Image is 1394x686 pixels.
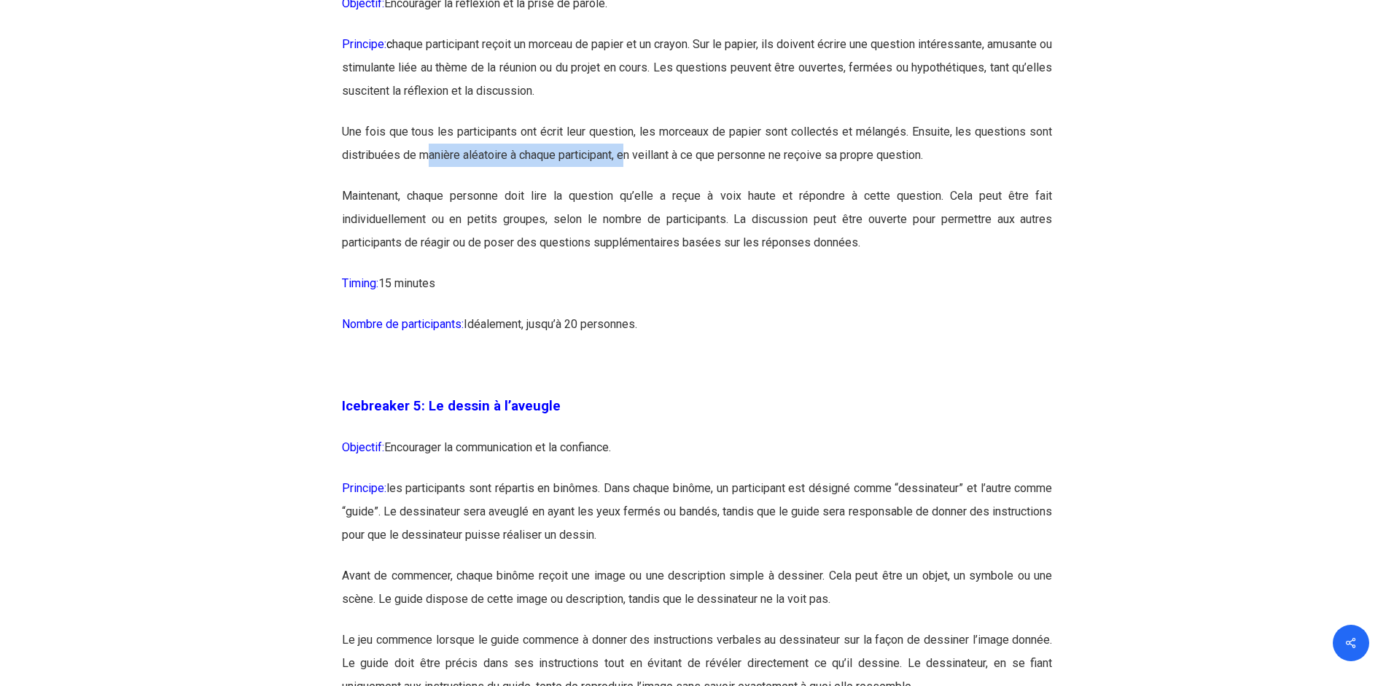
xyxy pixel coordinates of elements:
span: Icebreaker 5: Le dessin à l’aveugle [342,398,561,414]
span: c [386,37,392,51]
p: haque participant reçoit un morceau de papier et un crayon. Sur le papier, ils doivent écrire une... [342,33,1053,120]
p: Avant de commencer, chaque binôme reçoit une image ou une description simple à dessiner. Cela peu... [342,564,1053,628]
span: Nombre de participants: [342,317,464,331]
p: 15 minutes [342,272,1053,313]
span: Principe: [342,37,392,51]
span: Timing: [342,276,378,290]
span: Objectif: [342,440,384,454]
p: Encourager la communication et la confiance. [342,436,1053,477]
p: Maintenant, chaque personne doit lire la question qu’elle a reçue à voix haute et répondre à cett... [342,184,1053,272]
p: Idéalement, jusqu’à 20 personnes. [342,313,1053,354]
p: Une fois que tous les participants ont écrit leur question, les morceaux de papier sont collectés... [342,120,1053,184]
span: Principe: [342,481,386,495]
p: les participants sont répartis en binômes. Dans chaque binôme, un participant est désigné comme “... [342,477,1053,564]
